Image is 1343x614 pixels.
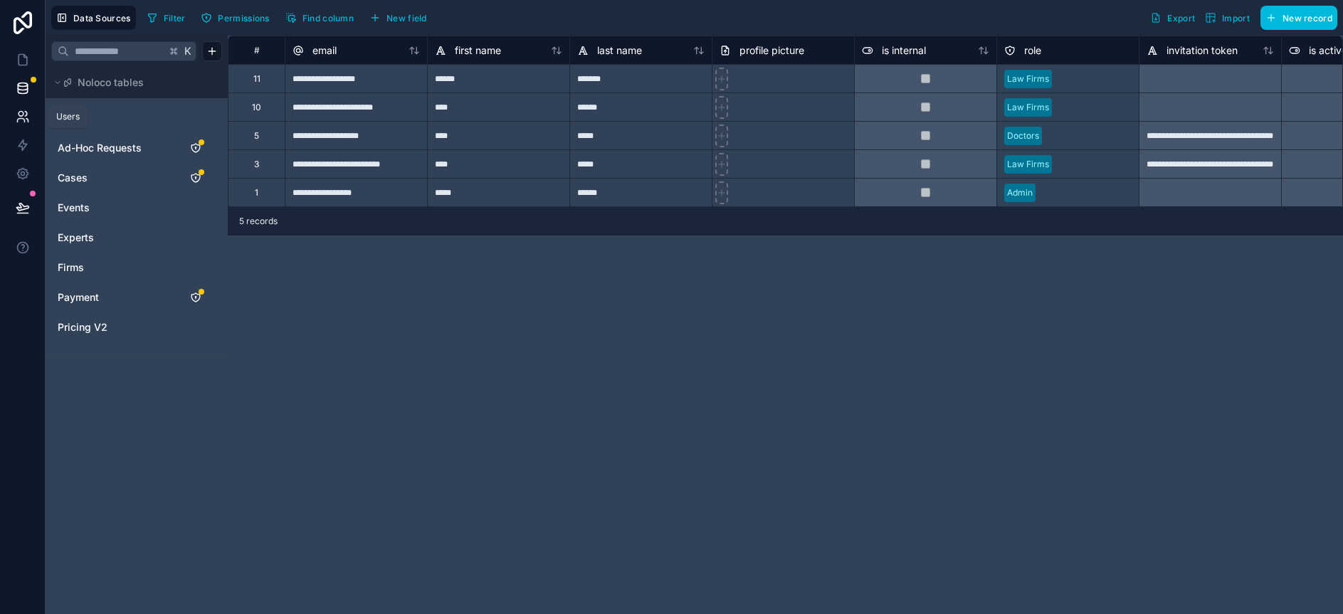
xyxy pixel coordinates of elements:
button: Import [1200,6,1255,30]
div: Law Firms [1007,73,1049,85]
div: 11 [253,73,260,85]
span: profile picture [739,43,804,58]
button: New record [1260,6,1337,30]
span: is internal [882,43,926,58]
button: Find column [280,7,359,28]
span: Noloco tables [78,75,144,90]
span: New field [386,13,427,23]
a: Permissions [196,7,280,28]
a: Payment [58,290,173,305]
div: Law Firms [1007,101,1049,114]
div: Admin [1007,186,1033,199]
div: Firms [51,256,222,279]
a: User [58,111,173,125]
span: Experts [58,231,94,245]
span: Import [1222,13,1250,23]
button: Export [1145,6,1200,30]
button: Permissions [196,7,274,28]
span: Pricing V2 [58,320,107,334]
span: 5 records [239,216,278,227]
div: Events [51,196,222,219]
button: Noloco tables [51,73,214,92]
span: Firms [58,260,84,275]
a: Pricing V2 [58,320,173,334]
div: # [239,45,274,55]
span: Export [1167,13,1195,23]
a: Events [58,201,173,215]
span: K [183,46,193,56]
div: 10 [252,102,261,113]
div: 5 [254,130,259,142]
span: first name [455,43,501,58]
span: invitation token [1166,43,1238,58]
div: 3 [254,159,259,170]
button: New field [364,7,432,28]
span: Find column [302,13,354,23]
button: Filter [142,7,191,28]
a: Firms [58,260,173,275]
span: Filter [164,13,186,23]
div: Cases [51,166,222,189]
a: Ad-Hoc Requests [58,141,173,155]
span: Ad-Hoc Requests [58,141,142,155]
span: last name [597,43,642,58]
span: Permissions [218,13,269,23]
div: Law Firms [1007,158,1049,171]
a: Cases [58,171,173,185]
span: Events [58,201,90,215]
div: Experts [51,226,222,249]
a: New record [1255,6,1337,30]
span: Data Sources [73,13,131,23]
div: Doctors [1007,129,1039,142]
span: New record [1283,13,1332,23]
div: Pricing V2 [51,316,222,339]
div: Ad-Hoc Requests [51,137,222,159]
span: email [312,43,337,58]
div: 1 [255,187,258,199]
span: Cases [58,171,88,185]
span: role [1024,43,1041,58]
a: Experts [58,231,173,245]
div: Users [56,111,80,122]
button: Data Sources [51,6,136,30]
span: Payment [58,290,99,305]
div: User [51,107,222,129]
div: Payment [51,286,222,309]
